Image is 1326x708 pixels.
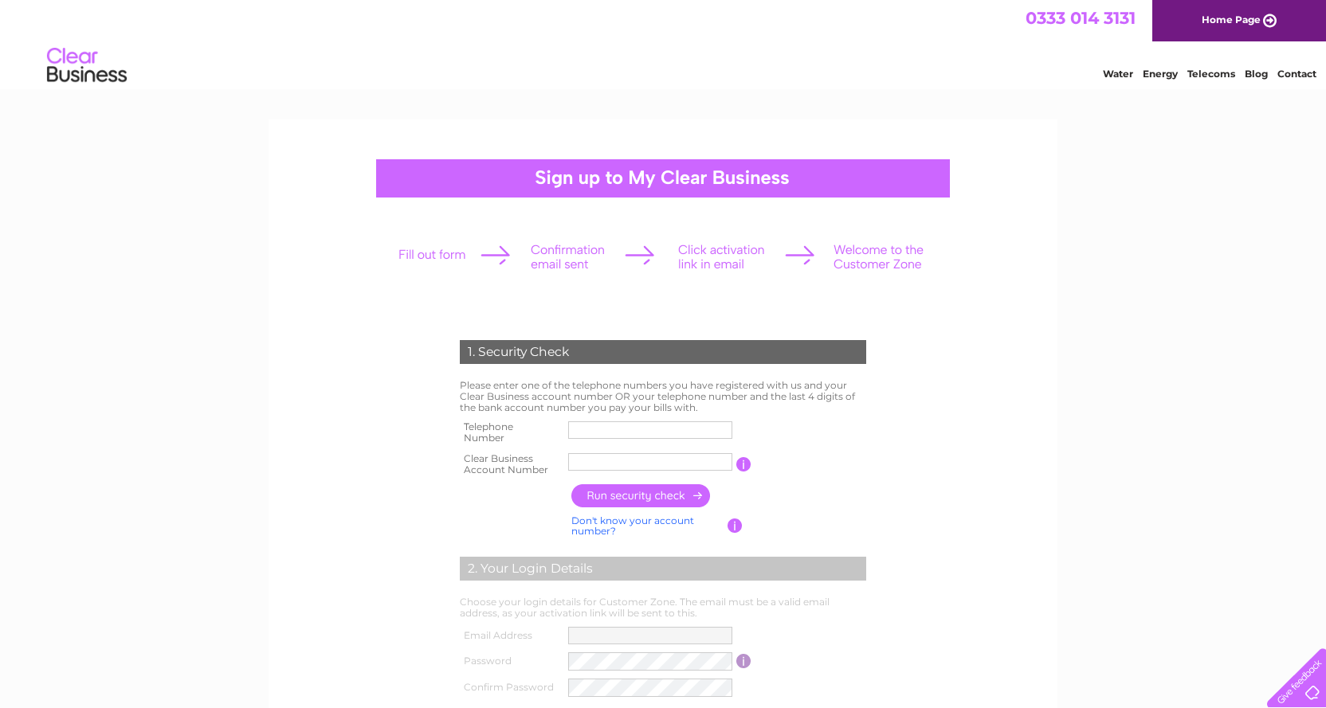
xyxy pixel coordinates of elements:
[456,675,564,701] th: Confirm Password
[456,648,564,675] th: Password
[46,41,127,90] img: logo.png
[460,557,866,581] div: 2. Your Login Details
[456,623,564,648] th: Email Address
[1277,68,1316,80] a: Contact
[728,518,743,533] input: Information
[1245,68,1268,80] a: Blog
[288,9,1041,77] div: Clear Business is a trading name of Verastar Limited (registered in [GEOGRAPHIC_DATA] No. 3667643...
[571,514,694,538] a: Don't know your account number?
[460,340,866,364] div: 1. Security Check
[1026,8,1136,28] a: 0333 014 3131
[1187,68,1235,80] a: Telecoms
[1103,68,1133,80] a: Water
[736,654,751,668] input: Information
[736,457,751,471] input: Information
[1143,68,1178,80] a: Energy
[456,593,870,623] td: Choose your login details for Customer Zone. The email must be a valid email address, as your act...
[456,376,870,417] td: Please enter one of the telephone numbers you have registered with us and your Clear Business acc...
[456,417,564,448] th: Telephone Number
[456,448,564,480] th: Clear Business Account Number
